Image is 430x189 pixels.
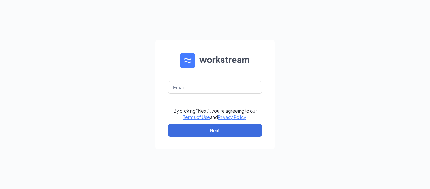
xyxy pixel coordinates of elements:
[180,53,250,68] img: WS logo and Workstream text
[168,81,262,94] input: Email
[183,114,210,120] a: Terms of Use
[168,124,262,137] button: Next
[218,114,246,120] a: Privacy Policy
[173,108,257,120] div: By clicking "Next", you're agreeing to our and .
